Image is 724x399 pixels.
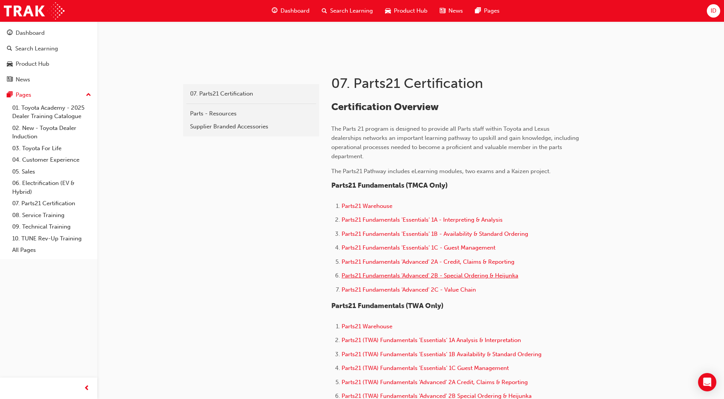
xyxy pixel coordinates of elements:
a: Product Hub [3,57,94,71]
a: news-iconNews [434,3,469,19]
a: 08. Service Training [9,209,94,221]
a: Parts21 Warehouse [342,203,392,209]
span: prev-icon [84,384,90,393]
div: Open Intercom Messenger [698,373,716,391]
a: Parts21 Fundamentals 'Advanced' 2A - Credit, Claims & Reporting [342,258,514,265]
a: pages-iconPages [469,3,506,19]
a: 06. Electrification (EV & Hybrid) [9,177,94,198]
button: Pages [3,88,94,102]
a: Parts21 Warehouse [342,323,392,330]
a: 03. Toyota For Life [9,143,94,154]
span: up-icon [86,90,91,100]
span: Parts21 Fundamentals (TWA Only) [331,302,443,310]
a: 05. Sales [9,166,94,178]
a: 04. Customer Experience [9,154,94,166]
span: News [448,6,463,15]
span: search-icon [322,6,327,16]
div: News [16,75,30,84]
a: 09. Technical Training [9,221,94,233]
a: 07. Parts21 Certification [9,198,94,209]
button: ID [707,4,720,18]
a: News [3,73,94,87]
a: Supplier Branded Accessories [186,120,316,133]
a: Parts21 Fundamentals 'Essentials' 1A - Interpreting & Analysis [342,216,503,223]
span: guage-icon [7,30,13,37]
a: Parts21 (TWA) Fundamentals 'Essentials' 1C Guest Management [342,365,509,371]
a: Parts21 Fundamentals 'Advanced' 2C - Value Chain [342,286,476,293]
a: Parts21 (TWA) Fundamentals 'Advanced' 2A Credit, Claims & Reporting [342,379,528,386]
a: Parts21 Fundamentals 'Essentials' 1C - Guest Management [342,244,495,251]
div: Parts - Resources [190,109,312,118]
span: ID [711,6,716,15]
div: Product Hub [16,60,49,68]
span: Certification Overview [331,101,439,113]
span: car-icon [385,6,391,16]
a: guage-iconDashboard [266,3,316,19]
span: pages-icon [475,6,481,16]
span: search-icon [7,45,12,52]
div: Dashboard [16,29,45,37]
h1: 07. Parts21 Certification [331,75,582,92]
img: Trak [4,2,64,19]
div: Supplier Branded Accessories [190,122,312,131]
span: news-icon [7,76,13,83]
div: 07. Parts21 Certification [190,89,312,98]
span: pages-icon [7,92,13,99]
a: car-iconProduct Hub [379,3,434,19]
a: 01. Toyota Academy - 2025 Dealer Training Catalogue [9,102,94,122]
a: search-iconSearch Learning [316,3,379,19]
span: Dashboard [281,6,310,15]
button: DashboardSearch LearningProduct HubNews [3,24,94,88]
a: Search Learning [3,42,94,56]
a: 02. New - Toyota Dealer Induction [9,122,94,143]
div: Search Learning [15,44,58,53]
span: Search Learning [330,6,373,15]
a: 10. TUNE Rev-Up Training [9,233,94,245]
span: The Parts 21 program is designed to provide all Parts staff within Toyota and Lexus dealerships n... [331,125,580,160]
span: Product Hub [394,6,427,15]
a: 07. Parts21 Certification [186,87,316,101]
span: guage-icon [272,6,277,16]
span: car-icon [7,61,13,68]
a: Parts21 Fundamentals 'Essentials' 1B - Availability & Standard Ordering [342,230,528,237]
a: All Pages [9,244,94,256]
span: Pages [484,6,500,15]
div: Pages [16,91,31,99]
a: Dashboard [3,26,94,40]
a: Parts - Resources [186,107,316,120]
a: Parts21 (TWA) Fundamentals 'Essentials' 1A Analysis & Interpretation [342,337,521,344]
a: Parts21 (TWA) Fundamentals 'Essentials' 1B Availability & Standard Ordering [342,351,542,358]
span: news-icon [440,6,445,16]
a: Parts21 Fundamentals 'Advanced' 2B - Special Ordering & Heijunka [342,272,518,279]
span: The Parts21 Pathway includes eLearning modules, two exams and a Kaizen project. [331,168,551,175]
span: Parts21 Fundamentals (TMCA Only) [331,181,448,190]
